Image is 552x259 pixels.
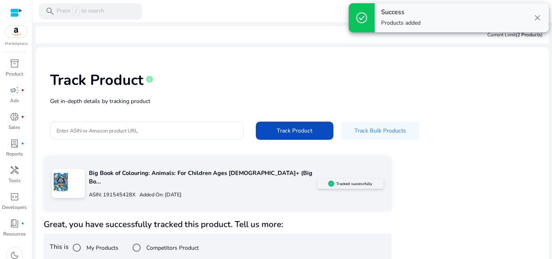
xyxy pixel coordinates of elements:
[10,219,19,228] span: book_4
[533,13,542,23] span: close
[381,8,421,16] h4: Success
[10,85,19,95] span: campaign
[355,11,368,24] span: check_circle
[10,165,19,175] span: handyman
[57,7,104,16] p: Press to search
[8,177,21,184] p: Tools
[135,191,181,199] p: Added On: [DATE]
[10,192,19,202] span: code_blocks
[336,181,372,186] h5: Tracked successfully
[21,115,24,118] span: fiber_manual_record
[10,139,19,148] span: lab_profile
[328,181,334,187] img: sellerapp_active
[45,6,55,16] span: search
[6,150,23,158] p: Reports
[381,19,421,27] p: Products added
[2,204,27,211] p: Developers
[50,97,534,105] p: Get in-depth details by tracking product
[145,244,199,252] label: Competitors Product
[52,173,70,191] img: 51wCrplGsdL.jpg
[277,126,312,135] span: Track Product
[341,122,419,140] button: Track Bulk Products
[3,230,26,238] p: Resources
[256,122,333,140] button: Track Product
[85,244,118,252] label: My Products
[5,41,27,47] p: Marketplace
[6,70,23,78] p: Product
[50,72,143,89] h1: Track Product
[10,97,19,104] p: Ads
[72,7,80,16] span: /
[145,75,154,83] span: info
[89,169,317,186] p: Big Book of Colouring: Animals: For Children Ages [DEMOGRAPHIC_DATA]+ (Big Bo...
[10,112,19,122] span: donut_small
[8,124,20,131] p: Sales
[21,222,24,225] span: fiber_manual_record
[89,191,135,199] p: ASIN: 191545428X
[21,88,24,92] span: fiber_manual_record
[44,219,392,230] h4: Great, you have successfully tracked this product. Tell us more:
[21,142,24,145] span: fiber_manual_record
[5,25,27,38] img: amazon.svg
[10,59,19,68] span: inventory_2
[354,126,406,135] span: Track Bulk Products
